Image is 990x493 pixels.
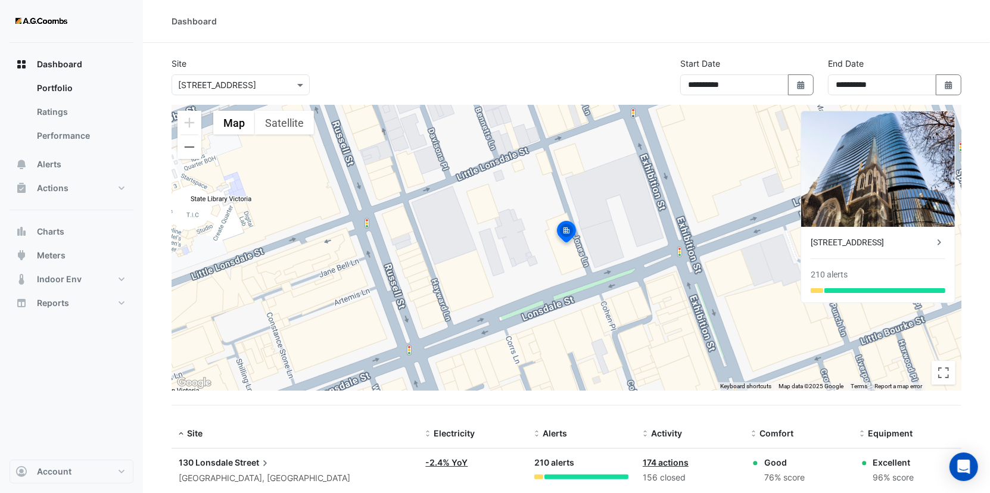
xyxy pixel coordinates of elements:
[828,57,864,70] label: End Date
[10,267,133,291] button: Indoor Env
[10,291,133,315] button: Reports
[37,273,82,285] span: Indoor Env
[759,428,793,438] span: Comfort
[178,111,201,135] button: Zoom in
[851,383,867,389] a: Terms (opens in new tab)
[179,472,411,485] div: [GEOGRAPHIC_DATA], [GEOGRAPHIC_DATA]
[37,226,64,238] span: Charts
[643,471,737,485] div: 156 closed
[179,457,233,467] span: 130 Lonsdale
[10,52,133,76] button: Dashboard
[15,273,27,285] app-icon: Indoor Env
[187,428,203,438] span: Site
[949,453,978,481] div: Open Intercom Messenger
[15,226,27,238] app-icon: Charts
[37,249,66,261] span: Meters
[543,428,567,438] span: Alerts
[10,76,133,152] div: Dashboard
[172,57,186,70] label: Site
[10,152,133,176] button: Alerts
[720,382,771,391] button: Keyboard shortcuts
[553,219,580,248] img: site-pin-selected.svg
[764,456,805,469] div: Good
[178,135,201,159] button: Zoom out
[27,76,133,100] a: Portfolio
[873,456,914,469] div: Excellent
[27,124,133,148] a: Performance
[15,58,27,70] app-icon: Dashboard
[15,182,27,194] app-icon: Actions
[434,428,475,438] span: Electricity
[811,269,848,281] div: 210 alerts
[175,375,214,391] a: Open this area in Google Maps (opens a new window)
[801,111,955,227] img: 130 Lonsdale Street
[10,460,133,483] button: Account
[255,111,314,135] button: Show satellite imagery
[37,182,69,194] span: Actions
[534,456,628,470] div: 210 alerts
[796,80,807,90] fa-icon: Select Date
[15,249,27,261] app-icon: Meters
[175,375,214,391] img: Google
[764,471,805,485] div: 76% score
[944,80,954,90] fa-icon: Select Date
[15,158,27,170] app-icon: Alerts
[874,383,922,389] a: Report a map error
[37,158,61,170] span: Alerts
[235,456,271,469] span: Street
[10,244,133,267] button: Meters
[932,361,955,385] button: Toggle fullscreen view
[172,15,217,27] div: Dashboard
[15,297,27,309] app-icon: Reports
[14,10,68,33] img: Company Logo
[37,58,82,70] span: Dashboard
[811,236,933,249] div: [STREET_ADDRESS]
[643,457,689,467] a: 174 actions
[37,297,69,309] span: Reports
[868,428,913,438] span: Equipment
[680,57,720,70] label: Start Date
[10,220,133,244] button: Charts
[425,457,468,467] a: -2.4% YoY
[873,471,914,485] div: 96% score
[651,428,682,438] span: Activity
[779,383,843,389] span: Map data ©2025 Google
[213,111,255,135] button: Show street map
[27,100,133,124] a: Ratings
[37,466,71,478] span: Account
[10,176,133,200] button: Actions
